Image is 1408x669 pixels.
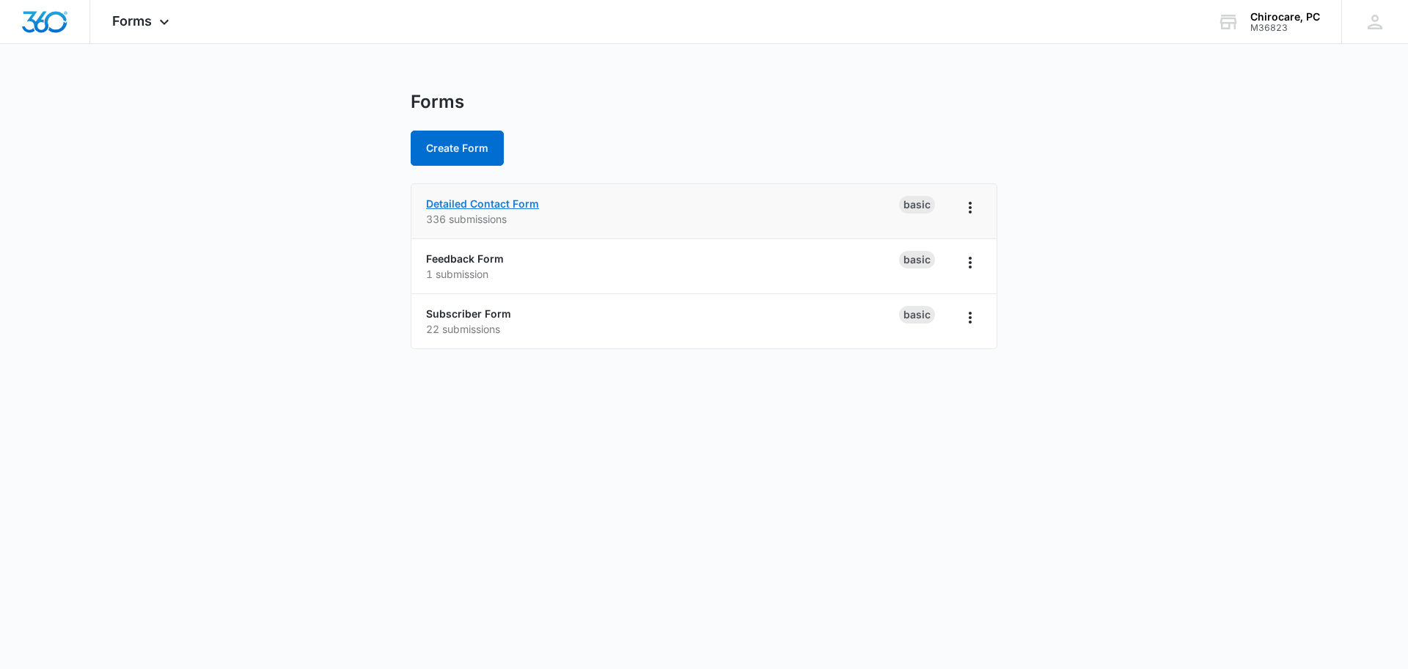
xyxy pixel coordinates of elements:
button: Overflow Menu [958,251,982,274]
p: 1 submission [426,266,899,282]
div: Basic [899,251,935,268]
button: Overflow Menu [958,196,982,219]
h1: Forms [411,91,464,113]
button: Overflow Menu [958,306,982,329]
span: Forms [112,13,152,29]
p: 336 submissions [426,211,899,227]
a: Subscriber Form [426,307,511,320]
div: account id [1250,23,1320,33]
button: Create Form [411,131,504,166]
p: 22 submissions [426,321,899,337]
a: Feedback Form [426,252,504,265]
div: Basic [899,306,935,323]
a: Detailed Contact Form [426,197,539,210]
div: Basic [899,196,935,213]
div: account name [1250,11,1320,23]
